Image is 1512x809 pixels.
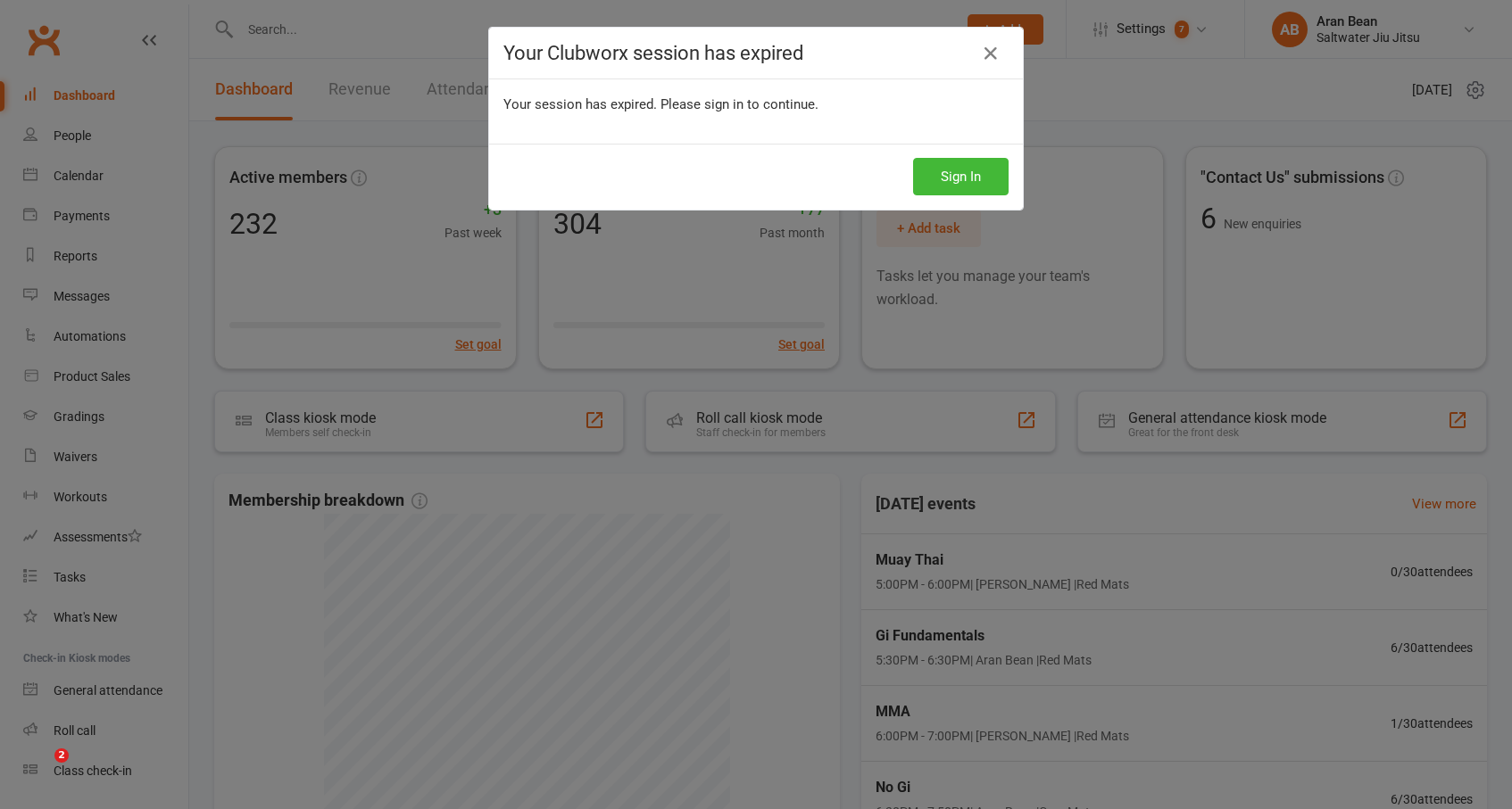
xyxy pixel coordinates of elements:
[976,39,1005,68] a: Close
[913,158,1009,195] button: Sign In
[54,748,69,763] span: 2
[503,42,1009,64] h4: Your Clubworx session has expired
[503,96,818,112] span: Your session has expired. Please sign in to continue.
[18,748,61,791] iframe: Intercom live chat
